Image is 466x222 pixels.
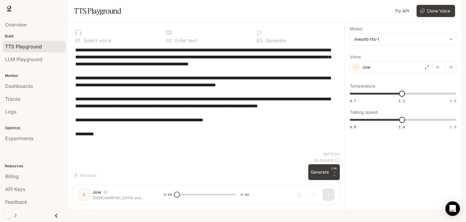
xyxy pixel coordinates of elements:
p: CTRL + [331,167,337,174]
span: 0.5 [350,124,356,130]
button: GenerateCTRL +⏎ [308,164,340,180]
p: Voice [350,55,361,59]
p: Model [350,27,362,31]
p: ⏎ [331,167,337,178]
div: inworld-tts-1 [350,33,456,45]
span: 1.0 [399,124,405,130]
span: 1.5 [450,124,456,130]
p: Temperature [350,84,375,88]
span: 1.1 [399,98,405,103]
span: 0.7 [350,98,356,103]
p: $ 0.004435 [314,158,334,163]
span: 1.5 [450,98,456,103]
p: Talking speed [350,110,378,114]
p: 0 2 . [166,38,174,43]
p: Jow [362,64,370,70]
p: Select voice [82,38,111,43]
p: Enter text [174,38,197,43]
p: Generate [264,38,286,43]
button: Clone Voice [417,5,455,17]
p: 0 3 . [256,38,264,43]
p: 0 1 . [75,38,82,43]
p: 887 / 1000 [323,151,340,157]
div: inworld-tts-1 [354,36,446,42]
div: Open Intercom Messenger [445,201,460,216]
button: Shortcuts [73,170,99,180]
a: Try API [392,5,412,17]
h1: TTS Playground [74,5,121,17]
